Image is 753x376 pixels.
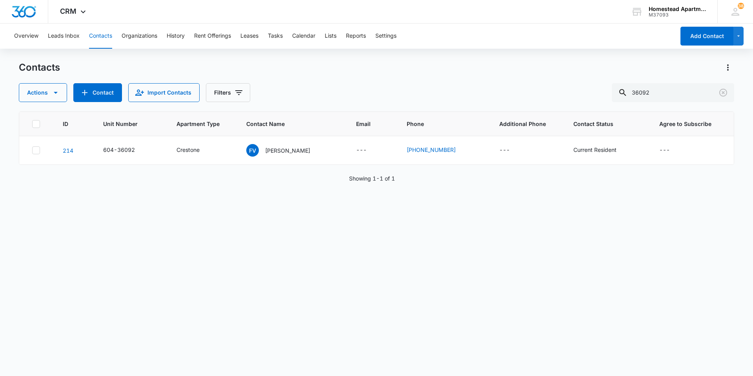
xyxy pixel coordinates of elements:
[573,146,617,154] div: Current Resident
[649,6,706,12] div: account name
[206,83,250,102] button: Filters
[573,146,631,155] div: Contact Status - Current Resident - Select to Edit Field
[356,120,376,128] span: Email
[194,24,231,49] button: Rent Offerings
[717,86,729,99] button: Clear
[649,12,706,18] div: account id
[19,83,67,102] button: Actions
[89,24,112,49] button: Contacts
[375,24,397,49] button: Settings
[407,146,456,154] a: [PHONE_NUMBER]
[659,146,670,155] div: ---
[176,120,228,128] span: Apartment Type
[499,146,524,155] div: Additional Phone - - Select to Edit Field
[176,146,200,154] div: Crestone
[246,144,259,157] span: FV
[48,24,80,49] button: Leads Inbox
[499,120,555,128] span: Additional Phone
[738,3,744,9] div: notifications count
[325,24,336,49] button: Lists
[268,24,283,49] button: Tasks
[499,146,510,155] div: ---
[722,61,734,74] button: Actions
[103,120,158,128] span: Unit Number
[346,24,366,49] button: Reports
[63,147,73,154] a: Navigate to contact details page for Francisco Vidal
[246,120,326,128] span: Contact Name
[122,24,157,49] button: Organizations
[14,24,38,49] button: Overview
[349,174,395,183] p: Showing 1-1 of 1
[167,24,185,49] button: History
[356,146,381,155] div: Email - - Select to Edit Field
[63,120,73,128] span: ID
[680,27,733,46] button: Add Contact
[73,83,122,102] button: Add Contact
[407,120,469,128] span: Phone
[356,146,367,155] div: ---
[659,146,684,155] div: Agree to Subscribe - - Select to Edit Field
[176,146,214,155] div: Apartment Type - Crestone - Select to Edit Field
[738,3,744,9] span: 38
[292,24,315,49] button: Calendar
[103,146,149,155] div: Unit Number - 604-36092 - Select to Edit Field
[246,144,324,157] div: Contact Name - Francisco Vidal - Select to Edit Field
[60,7,76,15] span: CRM
[103,146,135,154] div: 604-36092
[128,83,200,102] button: Import Contacts
[659,120,721,128] span: Agree to Subscribe
[407,146,470,155] div: Phone - (970) 581-1051 - Select to Edit Field
[573,120,629,128] span: Contact Status
[265,146,310,155] p: [PERSON_NAME]
[19,62,60,73] h1: Contacts
[240,24,258,49] button: Leases
[612,83,734,102] input: Search Contacts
